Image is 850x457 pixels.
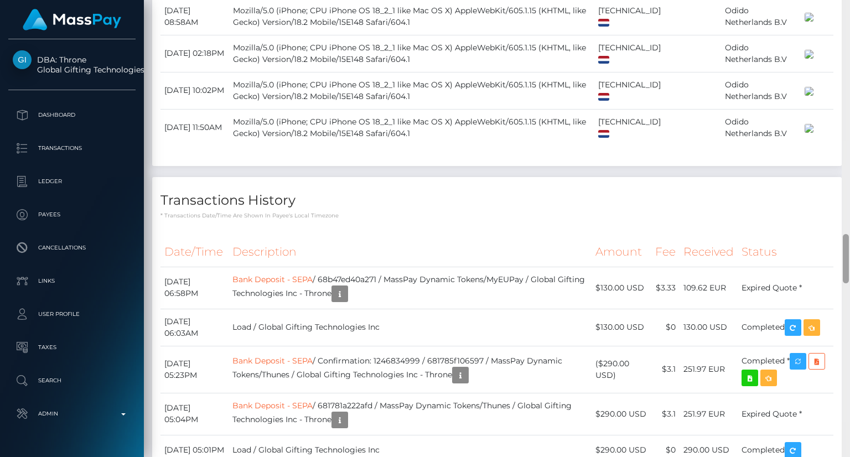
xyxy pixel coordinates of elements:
td: ($290.00 USD) [592,346,651,393]
img: Global Gifting Technologies Inc [13,50,32,69]
td: / Confirmation: 1246834999 / 681785f106597 / MassPay Dynamic Tokens/Thunes / Global Gifting Techn... [229,346,591,393]
td: 130.00 USD [680,309,738,346]
h4: Transactions History [160,191,833,210]
td: [DATE] 02:18PM [160,35,229,72]
a: Links [8,267,136,295]
img: 200x100 [805,50,813,59]
th: Fee [651,237,680,267]
a: User Profile [8,300,136,328]
img: nl.png [598,130,609,137]
img: MassPay Logo [23,9,121,30]
td: Load / Global Gifting Technologies Inc [229,309,591,346]
p: Cancellations [13,240,131,256]
td: $0 [651,309,680,346]
td: [DATE] 10:02PM [160,72,229,109]
td: Odido Netherlands B.V [721,72,801,109]
th: Received [680,237,738,267]
img: 200x100 [805,124,813,133]
td: [TECHNICAL_ID] [594,35,671,72]
td: Expired Quote * [738,267,833,309]
td: [TECHNICAL_ID] [594,109,671,146]
a: Search [8,367,136,394]
img: nl.png [598,93,609,100]
p: Dashboard [13,107,131,123]
p: * Transactions date/time are shown in payee's local timezone [160,211,833,220]
a: Bank Deposit - SEPA [232,401,313,411]
a: Admin [8,400,136,428]
a: Bank Deposit - SEPA [232,356,313,366]
img: nl.png [598,56,609,63]
td: $290.00 USD [592,393,651,435]
td: 251.97 EUR [680,346,738,393]
th: Date/Time [160,237,229,267]
td: 251.97 EUR [680,393,738,435]
span: DBA: Throne Global Gifting Technologies Inc [8,55,136,75]
td: Odido Netherlands B.V [721,35,801,72]
a: Payees [8,201,136,228]
p: Transactions [13,140,131,157]
td: [TECHNICAL_ID] [594,72,671,109]
th: Status [738,237,833,267]
img: nl.png [598,19,609,26]
p: Taxes [13,339,131,356]
th: Amount [592,237,651,267]
p: Links [13,273,131,289]
td: Completed [738,309,833,346]
td: / 681781a222afd / MassPay Dynamic Tokens/Thunes / Global Gifting Technologies Inc - Throne [229,393,591,435]
img: 200x100 [805,13,813,22]
td: $3.33 [651,267,680,309]
td: Mozilla/5.0 (iPhone; CPU iPhone OS 18_2_1 like Mac OS X) AppleWebKit/605.1.15 (KHTML, like Gecko)... [229,109,594,146]
td: Mozilla/5.0 (iPhone; CPU iPhone OS 18_2_1 like Mac OS X) AppleWebKit/605.1.15 (KHTML, like Gecko)... [229,35,594,72]
td: $130.00 USD [592,309,651,346]
a: Dashboard [8,101,136,129]
td: $3.1 [651,393,680,435]
td: $130.00 USD [592,267,651,309]
td: Odido Netherlands B.V [721,109,801,146]
a: Cancellations [8,234,136,262]
a: Ledger [8,168,136,195]
p: User Profile [13,306,131,323]
p: Payees [13,206,131,223]
td: Mozilla/5.0 (iPhone; CPU iPhone OS 18_2_1 like Mac OS X) AppleWebKit/605.1.15 (KHTML, like Gecko)... [229,72,594,109]
p: Admin [13,406,131,422]
td: Expired Quote * [738,393,833,435]
td: [DATE] 11:50AM [160,109,229,146]
td: 109.62 EUR [680,267,738,309]
a: Transactions [8,134,136,162]
p: Ledger [13,173,131,190]
td: $3.1 [651,346,680,393]
td: Completed * [738,346,833,393]
p: Search [13,372,131,389]
th: Description [229,237,591,267]
td: [DATE] 06:03AM [160,309,229,346]
td: [DATE] 05:04PM [160,393,229,435]
td: / 68b47ed40a271 / MassPay Dynamic Tokens/MyEUPay / Global Gifting Technologies Inc - Throne [229,267,591,309]
a: Taxes [8,334,136,361]
td: [DATE] 06:58PM [160,267,229,309]
img: 200x100 [805,87,813,96]
td: [DATE] 05:23PM [160,346,229,393]
a: Bank Deposit - SEPA [232,274,313,284]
